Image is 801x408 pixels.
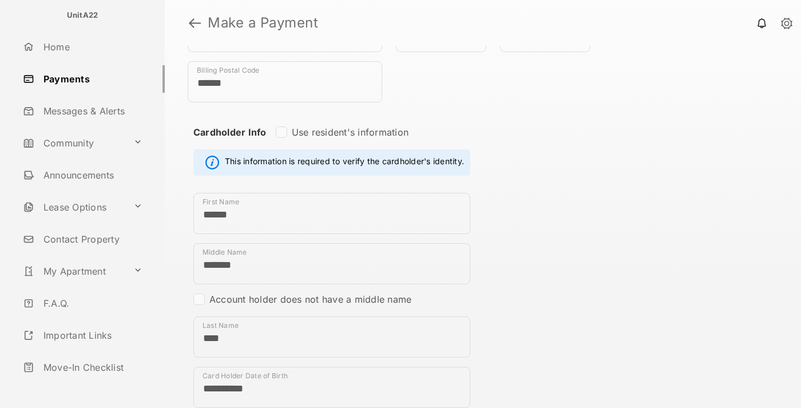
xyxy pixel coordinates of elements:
[193,126,267,159] strong: Cardholder Info
[209,294,411,305] label: Account holder does not have a middle name
[18,161,165,189] a: Announcements
[18,354,165,381] a: Move-In Checklist
[292,126,409,138] label: Use resident's information
[208,16,318,30] strong: Make a Payment
[18,225,165,253] a: Contact Property
[18,129,129,157] a: Community
[18,65,165,93] a: Payments
[18,33,165,61] a: Home
[18,258,129,285] a: My Apartment
[18,290,165,317] a: F.A.Q.
[67,10,98,21] p: UnitA22
[18,97,165,125] a: Messages & Alerts
[18,193,129,221] a: Lease Options
[225,156,464,169] span: This information is required to verify the cardholder's identity.
[18,322,147,349] a: Important Links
